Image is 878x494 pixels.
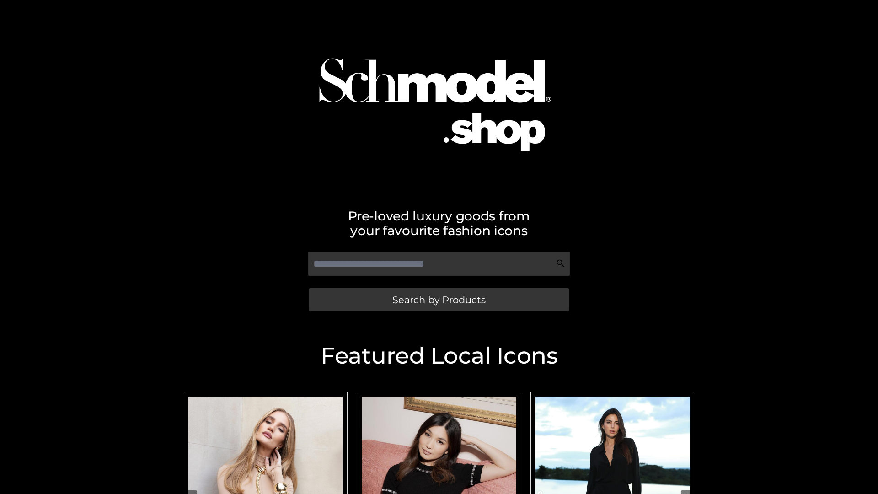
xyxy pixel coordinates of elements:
h2: Pre-loved luxury goods from your favourite fashion icons [178,209,700,238]
span: Search by Products [392,295,486,305]
img: Search Icon [556,259,565,268]
a: Search by Products [309,288,569,311]
h2: Featured Local Icons​ [178,344,700,367]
